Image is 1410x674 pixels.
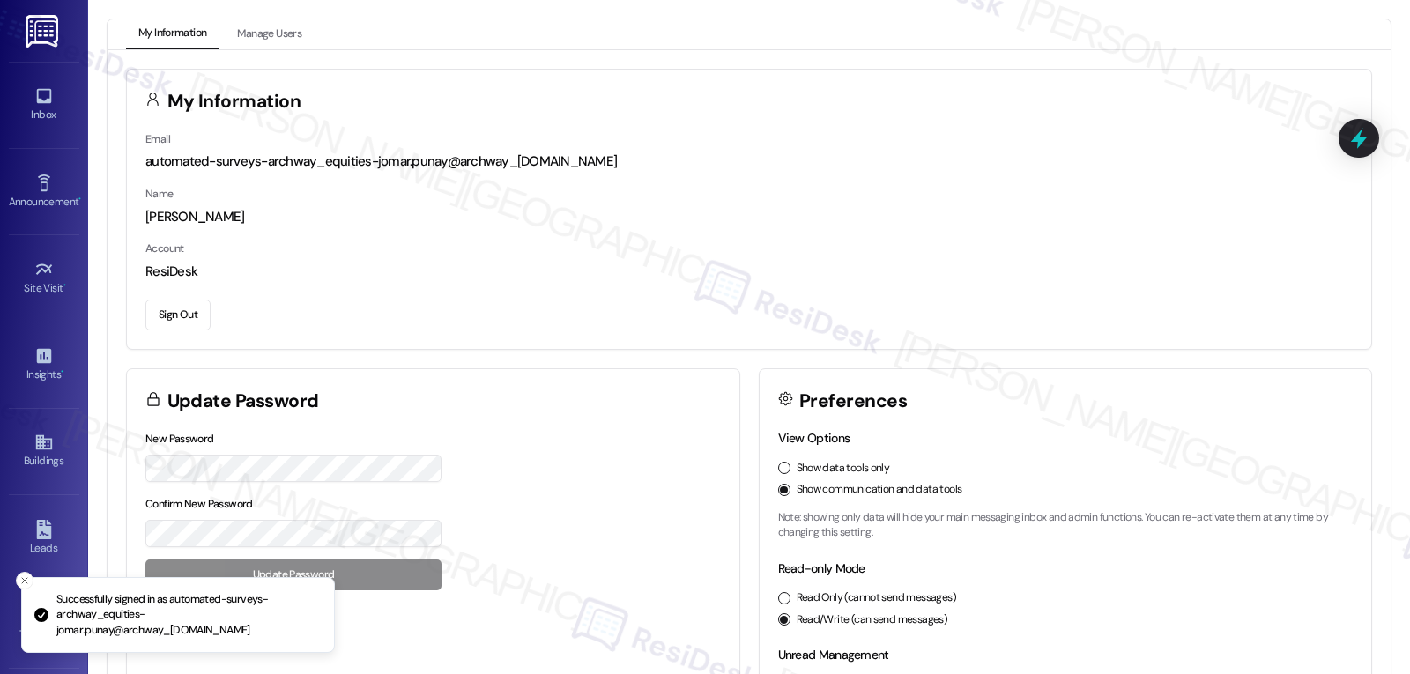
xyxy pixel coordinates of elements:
[9,255,79,302] a: Site Visit •
[9,601,79,648] a: Templates •
[145,241,184,256] label: Account
[797,482,962,498] label: Show communication and data tools
[61,366,63,378] span: •
[9,427,79,475] a: Buildings
[145,300,211,330] button: Sign Out
[145,497,253,511] label: Confirm New Password
[797,612,948,628] label: Read/Write (can send messages)
[167,93,301,111] h3: My Information
[778,647,889,663] label: Unread Management
[145,208,1353,226] div: [PERSON_NAME]
[225,19,314,49] button: Manage Users
[145,132,170,146] label: Email
[16,572,33,589] button: Close toast
[797,590,956,606] label: Read Only (cannot send messages)
[145,432,214,446] label: New Password
[9,515,79,562] a: Leads
[9,81,79,129] a: Inbox
[778,430,850,446] label: View Options
[126,19,219,49] button: My Information
[778,560,865,576] label: Read-only Mode
[9,341,79,389] a: Insights •
[778,510,1354,541] p: Note: showing only data will hide your main messaging inbox and admin functions. You can re-activ...
[799,392,907,411] h3: Preferences
[145,152,1353,171] div: automated-surveys-archway_equities-jomar.punay@archway_[DOMAIN_NAME]
[145,263,1353,281] div: ResiDesk
[78,193,81,205] span: •
[145,187,174,201] label: Name
[56,592,320,639] p: Successfully signed in as automated-surveys-archway_equities-jomar.punay@archway_[DOMAIN_NAME]
[63,279,66,292] span: •
[167,392,319,411] h3: Update Password
[797,461,890,477] label: Show data tools only
[26,15,62,48] img: ResiDesk Logo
